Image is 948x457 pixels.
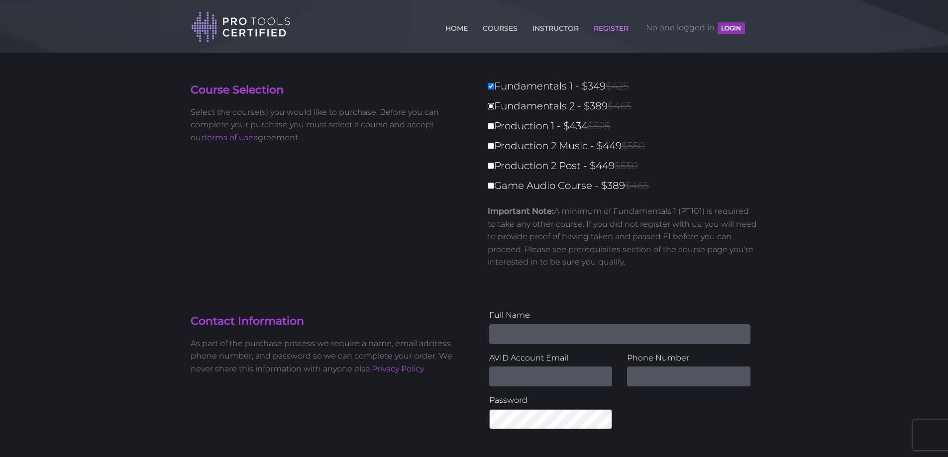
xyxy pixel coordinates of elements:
[489,394,613,407] label: Password
[488,206,554,216] strong: Important Note:
[372,364,424,373] a: Privacy Policy
[488,157,764,175] label: Production 2 Post - $449
[488,143,494,149] input: Production 2 Music - $449$550
[591,18,631,34] a: REGISTER
[489,309,750,322] label: Full Name
[625,180,649,191] span: $465
[622,140,645,152] span: $550
[488,78,764,95] label: Fundamentals 1 - $349
[588,120,610,132] span: $525
[488,205,758,269] p: A minimum of Fundamentals 1 (PT101) is required to take any other course. If you did not register...
[480,18,520,34] a: COURSES
[488,137,764,155] label: Production 2 Music - $449
[204,133,253,142] a: terms of use
[488,123,494,129] input: Production 1 - $434$525
[489,352,613,365] label: AVID Account Email
[608,100,632,112] span: $465
[443,18,470,34] a: HOME
[191,83,467,98] h4: Course Selection
[488,183,494,189] input: Game Audio Course - $389$465
[606,80,629,92] span: $425
[615,160,638,172] span: $550
[718,22,744,34] button: LOGIN
[488,103,494,109] input: Fundamentals 2 - $389$465
[191,337,467,375] p: As part of the purchase process we require a name, email address, phone number, and password so w...
[488,163,494,169] input: Production 2 Post - $449$550
[191,106,467,144] p: Select the course(s) you would like to purchase. Before you can complete your purchase you must s...
[646,13,744,43] span: No one logged in
[191,314,467,329] h4: Contact Information
[627,352,750,365] label: Phone Number
[191,11,291,43] img: Pro Tools Certified Logo
[488,117,764,135] label: Production 1 - $434
[530,18,581,34] a: INSTRUCTOR
[488,83,494,90] input: Fundamentals 1 - $349$425
[488,97,764,115] label: Fundamentals 2 - $389
[488,177,764,194] label: Game Audio Course - $389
